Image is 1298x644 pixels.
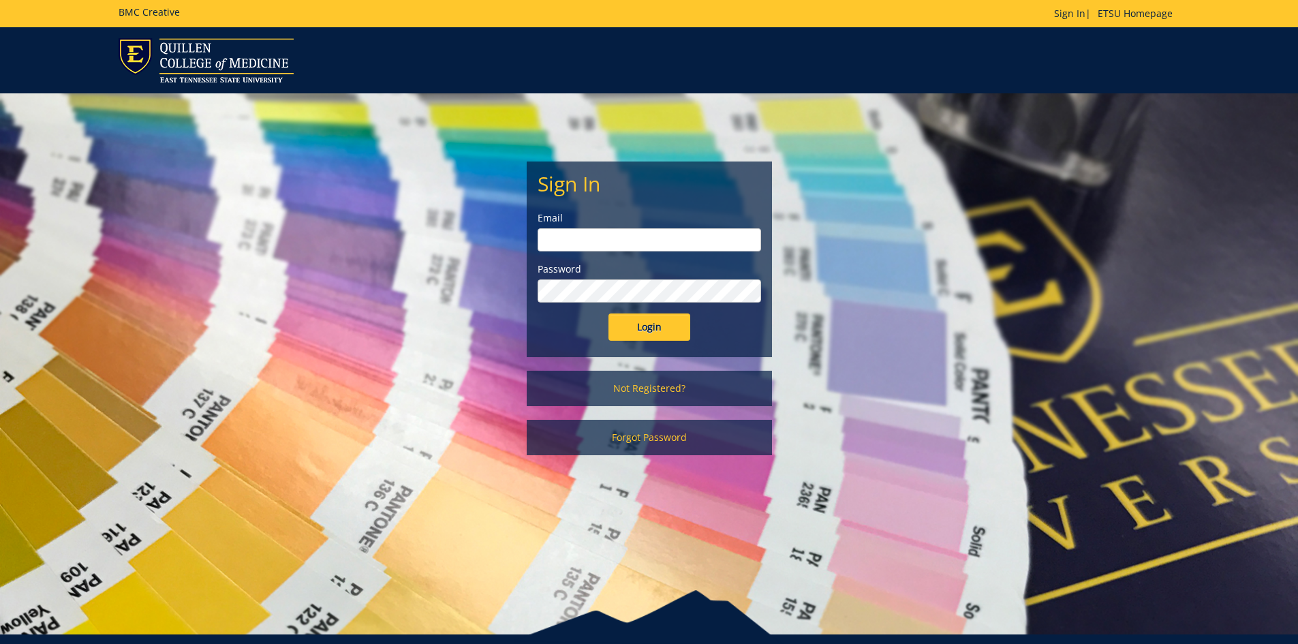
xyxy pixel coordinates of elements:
img: ETSU logo [119,38,294,82]
h2: Sign In [538,172,761,195]
a: Not Registered? [527,371,772,406]
a: Sign In [1054,7,1085,20]
h5: BMC Creative [119,7,180,17]
input: Login [608,313,690,341]
label: Email [538,211,761,225]
label: Password [538,262,761,276]
a: ETSU Homepage [1091,7,1179,20]
p: | [1054,7,1179,20]
a: Forgot Password [527,420,772,455]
